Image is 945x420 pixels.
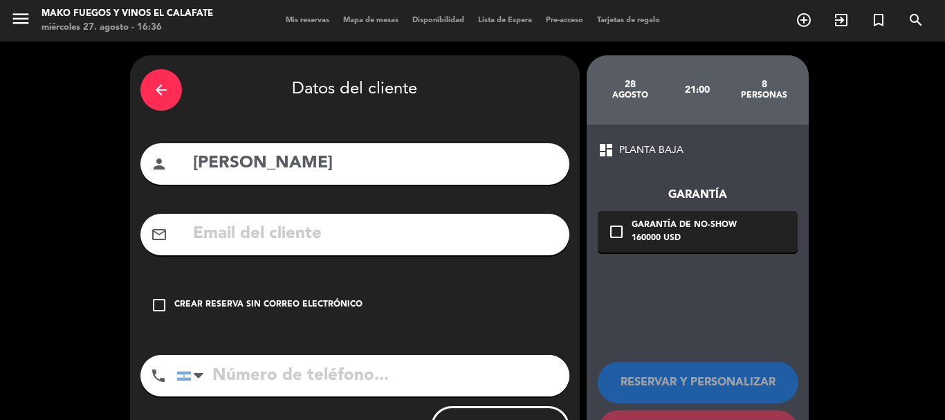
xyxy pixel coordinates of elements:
[140,66,569,114] div: Datos del cliente
[174,298,363,312] div: Crear reserva sin correo electrónico
[176,355,569,396] input: Número de teléfono...
[336,17,405,24] span: Mapa de mesas
[598,142,614,158] span: dashboard
[42,7,213,21] div: Mako Fuegos y Vinos El Calafate
[151,156,167,172] i: person
[405,17,471,24] span: Disponibilidad
[663,66,731,114] div: 21:00
[598,186,798,204] div: Garantía
[153,82,169,98] i: arrow_back
[731,90,798,101] div: personas
[42,21,213,35] div: miércoles 27. agosto - 16:36
[908,12,924,28] i: search
[870,12,887,28] i: turned_in_not
[177,356,209,396] div: Argentina: +54
[150,367,167,384] i: phone
[796,12,812,28] i: add_circle_outline
[632,219,737,232] div: Garantía de no-show
[10,8,31,29] i: menu
[192,149,559,178] input: Nombre del cliente
[608,223,625,240] i: check_box_outline_blank
[590,17,667,24] span: Tarjetas de regalo
[471,17,539,24] span: Lista de Espera
[833,12,850,28] i: exit_to_app
[192,220,559,248] input: Email del cliente
[10,8,31,34] button: menu
[597,90,664,101] div: agosto
[151,297,167,313] i: check_box_outline_blank
[279,17,336,24] span: Mis reservas
[151,226,167,243] i: mail_outline
[632,232,737,246] div: 160000 USD
[731,79,798,90] div: 8
[539,17,590,24] span: Pre-acceso
[598,362,798,403] button: RESERVAR Y PERSONALIZAR
[597,79,664,90] div: 28
[619,143,683,158] span: PLANTA BAJA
